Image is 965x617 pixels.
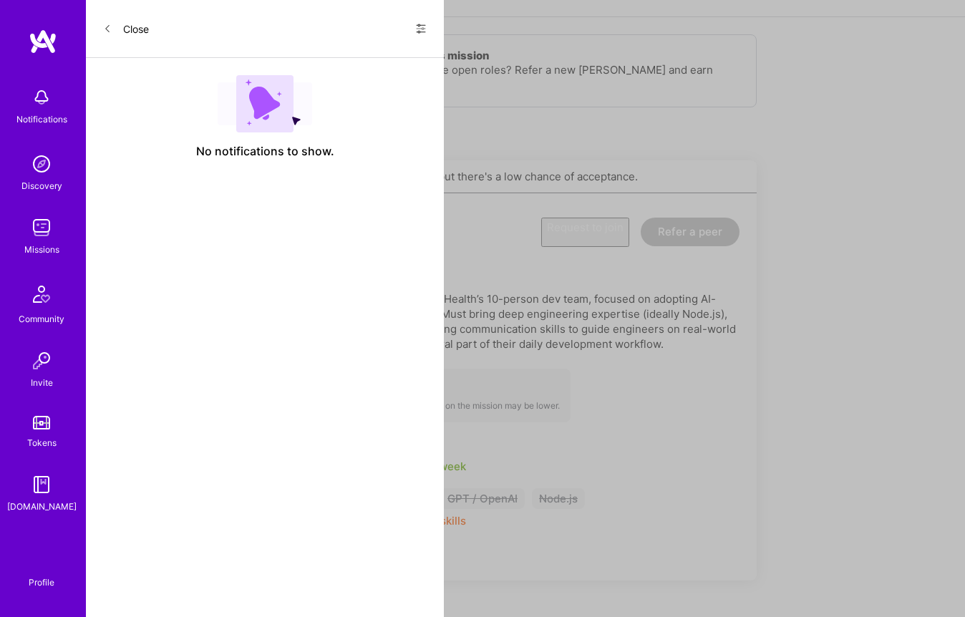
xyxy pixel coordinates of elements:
div: Missions [24,242,59,257]
img: guide book [27,470,56,499]
div: [DOMAIN_NAME] [7,499,77,514]
div: Invite [31,375,53,390]
div: Discovery [21,178,62,193]
div: Tokens [27,435,57,450]
img: teamwork [27,213,56,242]
img: discovery [27,150,56,178]
img: Invite [27,346,56,375]
span: No notifications to show. [196,144,334,159]
img: bell [27,83,56,112]
img: empty [218,75,312,132]
img: logo [29,29,57,54]
div: Community [19,311,64,326]
a: Profile [24,560,59,588]
img: tokens [33,416,50,429]
div: Notifications [16,112,67,127]
div: Profile [29,575,54,588]
button: Close [103,17,149,40]
img: Community [24,277,59,311]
